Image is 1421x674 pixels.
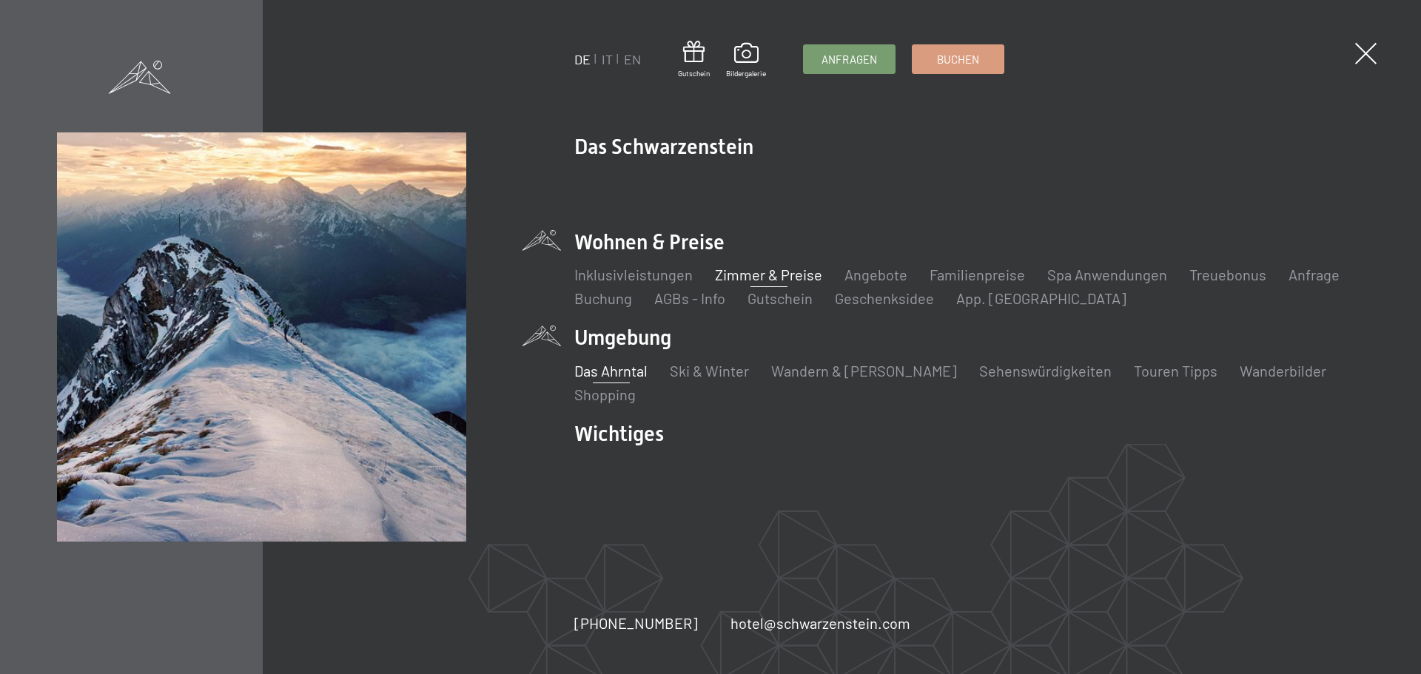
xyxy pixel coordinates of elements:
[574,385,636,403] a: Shopping
[1289,266,1340,283] a: Anfrage
[956,289,1126,307] a: App. [GEOGRAPHIC_DATA]
[1189,266,1266,283] a: Treuebonus
[726,43,766,78] a: Bildergalerie
[1240,362,1326,380] a: Wanderbilder
[624,51,641,67] a: EN
[670,362,749,380] a: Ski & Winter
[574,362,648,380] a: Das Ahrntal
[678,68,710,78] span: Gutschein
[930,266,1025,283] a: Familienpreise
[1134,362,1217,380] a: Touren Tipps
[574,266,693,283] a: Inklusivleistungen
[822,52,877,67] span: Anfragen
[574,614,698,632] span: [PHONE_NUMBER]
[835,289,934,307] a: Geschenksidee
[937,52,979,67] span: Buchen
[730,613,910,633] a: hotel@schwarzenstein.com
[771,362,957,380] a: Wandern & [PERSON_NAME]
[654,289,725,307] a: AGBs - Info
[715,266,822,283] a: Zimmer & Preise
[748,289,813,307] a: Gutschein
[804,45,895,73] a: Anfragen
[574,613,698,633] a: [PHONE_NUMBER]
[844,266,907,283] a: Angebote
[1047,266,1167,283] a: Spa Anwendungen
[979,362,1112,380] a: Sehenswürdigkeiten
[574,51,591,67] a: DE
[913,45,1004,73] a: Buchen
[678,41,710,78] a: Gutschein
[574,289,632,307] a: Buchung
[602,51,613,67] a: IT
[726,68,766,78] span: Bildergalerie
